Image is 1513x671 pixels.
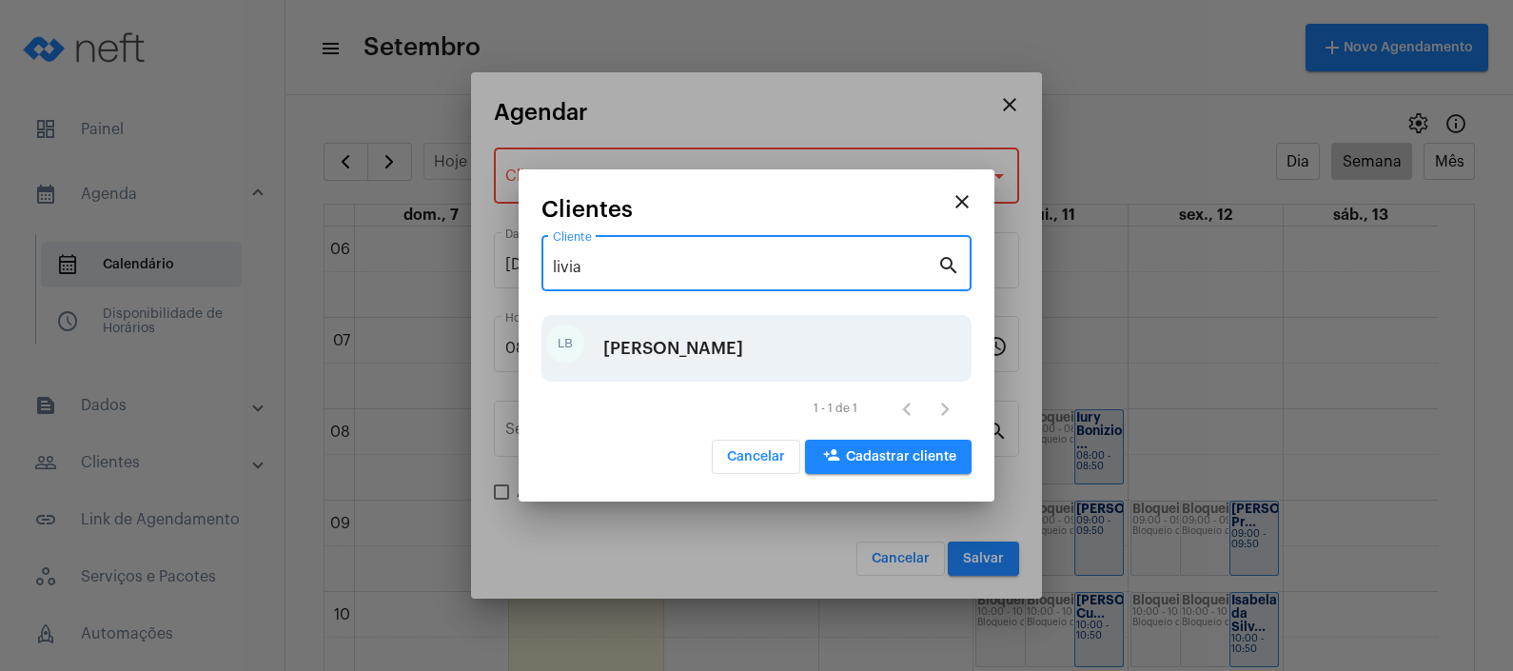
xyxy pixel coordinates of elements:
button: Cancelar [712,440,800,474]
mat-icon: close [951,190,973,213]
span: Clientes [541,197,633,222]
mat-icon: search [937,253,960,276]
button: Cadastrar cliente [805,440,972,474]
div: LB [546,325,584,363]
div: 1 - 1 de 1 [814,403,857,415]
input: Pesquisar cliente [553,259,937,276]
button: Página anterior [888,389,926,427]
span: Cadastrar cliente [820,450,956,464]
div: [PERSON_NAME] [603,320,743,377]
mat-icon: person_add [820,446,843,469]
span: Cancelar [727,450,785,464]
button: Próxima página [926,389,964,427]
